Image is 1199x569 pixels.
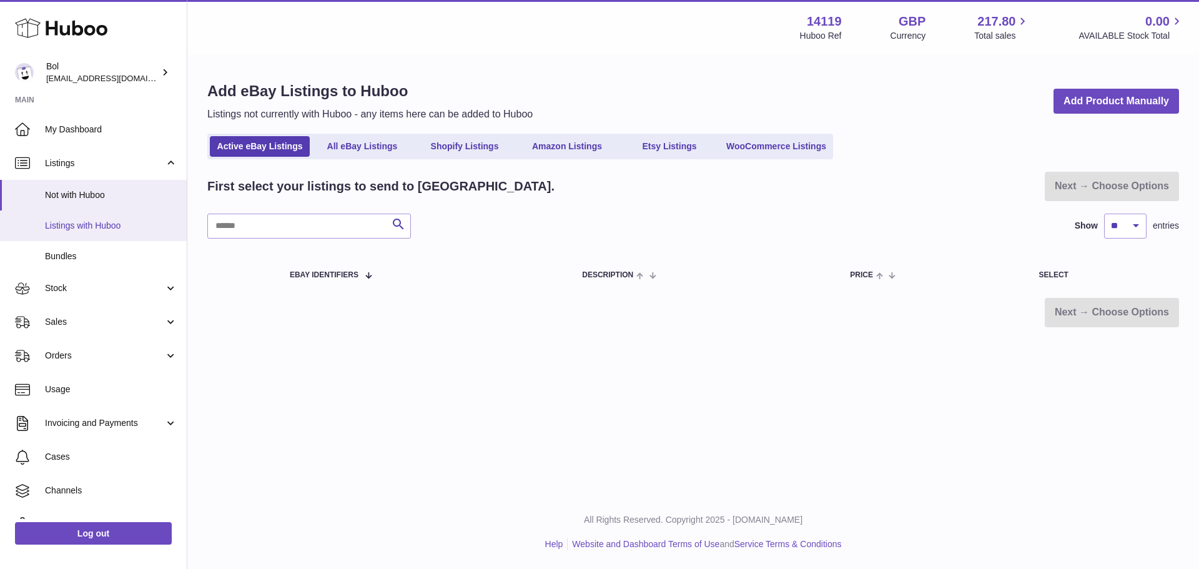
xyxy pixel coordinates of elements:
[197,514,1189,526] p: All Rights Reserved. Copyright 2025 - [DOMAIN_NAME]
[207,81,533,101] h1: Add eBay Listings to Huboo
[1078,13,1184,42] a: 0.00 AVAILABLE Stock Total
[899,13,925,30] strong: GBP
[722,136,831,157] a: WooCommerce Listings
[45,485,177,497] span: Channels
[207,178,555,195] h2: First select your listings to send to [GEOGRAPHIC_DATA].
[45,124,177,136] span: My Dashboard
[568,538,841,550] li: and
[1075,220,1098,232] label: Show
[45,518,177,530] span: Settings
[45,189,177,201] span: Not with Huboo
[545,539,563,549] a: Help
[572,539,719,549] a: Website and Dashboard Terms of Use
[46,61,159,84] div: Bol
[1153,220,1179,232] span: entries
[45,316,164,328] span: Sales
[207,107,533,121] p: Listings not currently with Huboo - any items here can be added to Huboo
[517,136,617,157] a: Amazon Listings
[977,13,1015,30] span: 217.80
[45,250,177,262] span: Bundles
[1078,30,1184,42] span: AVAILABLE Stock Total
[1039,271,1167,279] div: Select
[619,136,719,157] a: Etsy Listings
[45,451,177,463] span: Cases
[312,136,412,157] a: All eBay Listings
[45,157,164,169] span: Listings
[45,417,164,429] span: Invoicing and Payments
[45,220,177,232] span: Listings with Huboo
[15,63,34,82] img: internalAdmin-14119@internal.huboo.com
[974,30,1030,42] span: Total sales
[290,271,358,279] span: eBay Identifiers
[45,383,177,395] span: Usage
[850,271,873,279] span: Price
[15,522,172,545] a: Log out
[734,539,842,549] a: Service Terms & Conditions
[891,30,926,42] div: Currency
[1145,13,1170,30] span: 0.00
[800,30,842,42] div: Huboo Ref
[46,73,184,83] span: [EMAIL_ADDRESS][DOMAIN_NAME]
[45,282,164,294] span: Stock
[45,350,164,362] span: Orders
[582,271,633,279] span: Description
[1053,89,1179,114] a: Add Product Manually
[415,136,515,157] a: Shopify Listings
[974,13,1030,42] a: 217.80 Total sales
[210,136,310,157] a: Active eBay Listings
[807,13,842,30] strong: 14119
